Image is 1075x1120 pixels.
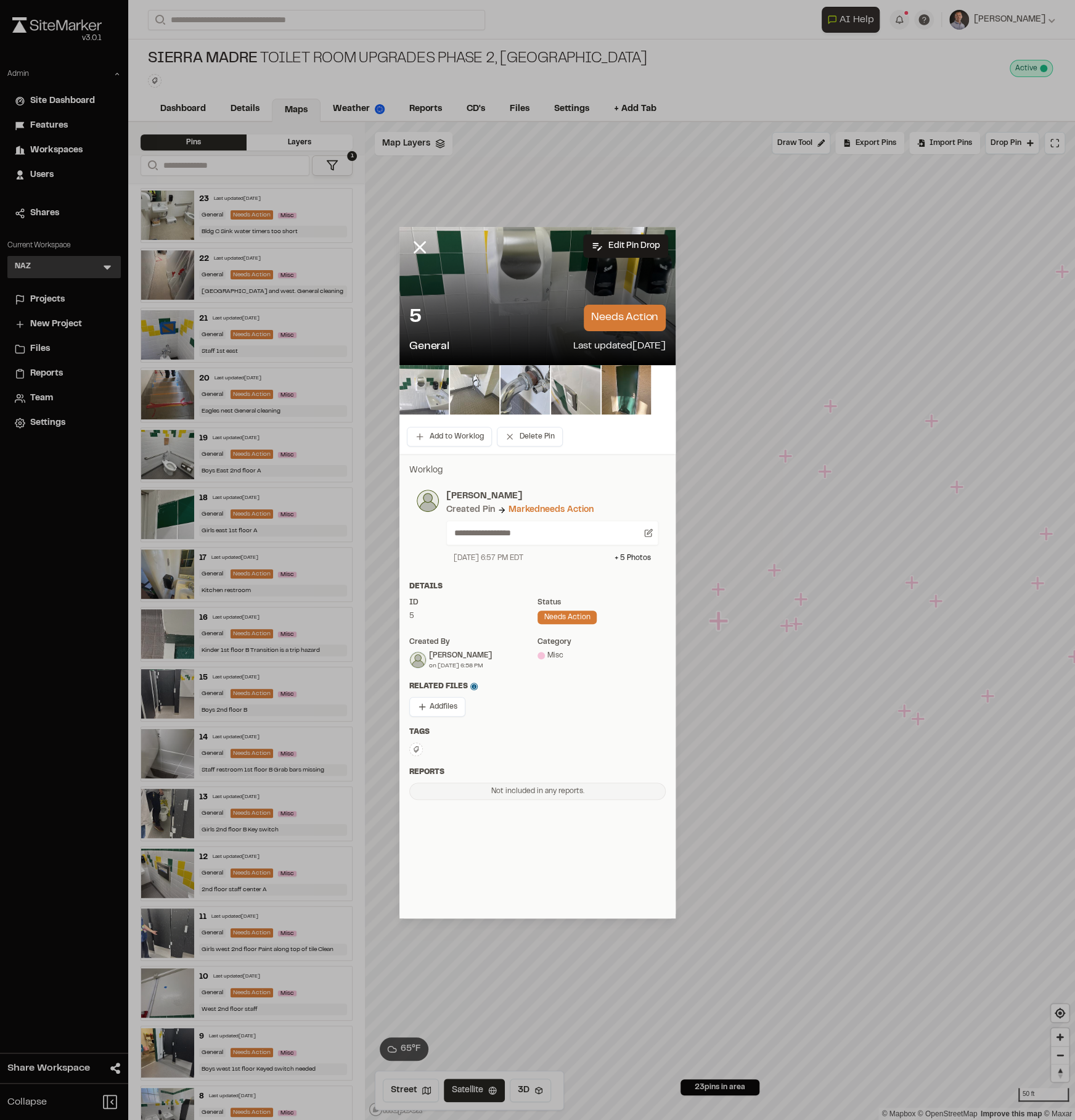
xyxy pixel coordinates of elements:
div: on [DATE] 6:58 PM [429,661,492,670]
img: file [399,365,449,414]
div: Reports [409,767,666,778]
div: Misc [537,650,666,661]
p: needs action [584,305,666,331]
div: Not included in any reports. [409,783,666,800]
div: needs action [537,611,597,624]
span: Related Files [409,681,478,692]
button: Delete Pin [497,427,563,447]
div: 5 [409,611,537,622]
button: Edit Pin Drop [583,234,668,258]
div: ID [409,597,537,608]
p: General [409,339,449,355]
div: [PERSON_NAME] [429,650,492,661]
img: file [602,365,651,414]
button: Addfiles [409,697,465,717]
p: 5 [409,305,422,330]
div: category [537,636,666,648]
div: Details [409,581,666,592]
img: photo [417,490,439,512]
p: [PERSON_NAME] [446,490,658,503]
img: Greg Romero [410,652,426,668]
div: [DATE] 6:57 PM EDT [454,553,523,564]
div: Status [537,597,666,608]
img: file [551,365,600,414]
img: file [501,365,550,414]
div: Marked needs action [509,503,594,517]
img: file [450,365,499,414]
div: Created Pin [446,503,495,517]
p: Worklog [409,464,666,477]
div: Created by [409,636,537,648]
p: Last updated [DATE] [573,339,666,355]
div: Tags [409,727,666,738]
button: Add to Worklog [407,427,492,447]
div: + 5 Photo s [615,553,651,564]
button: Edit Tags [409,743,423,756]
span: Add files [430,701,457,712]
